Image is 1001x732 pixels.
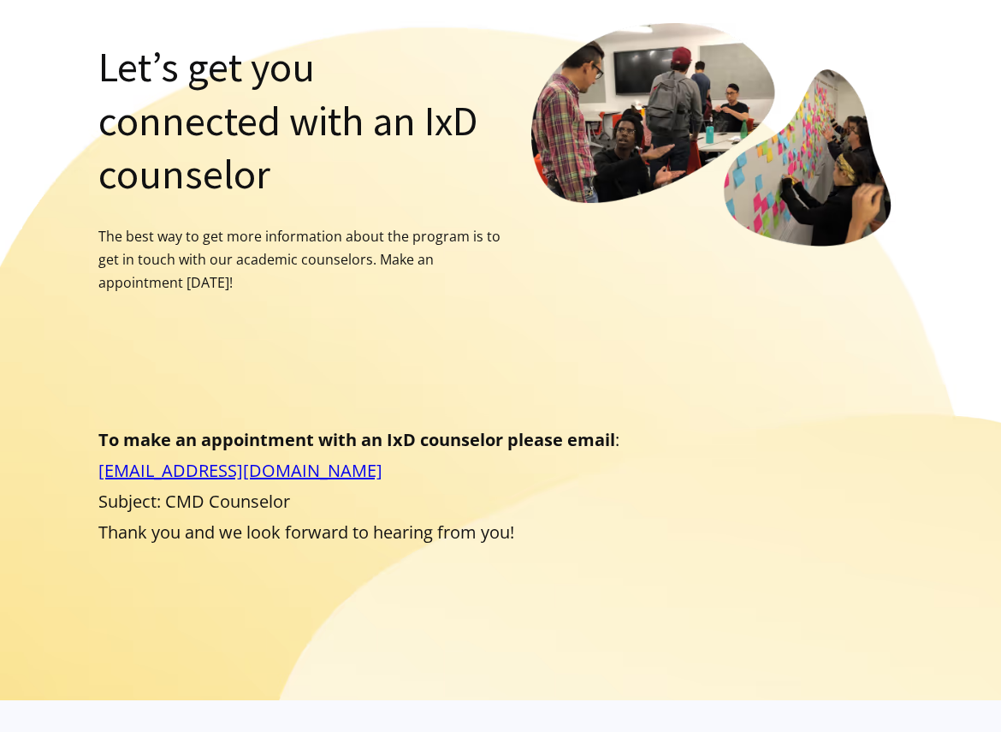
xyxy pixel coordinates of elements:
[98,428,615,451] strong: To make an appointment with an IxD counselor please email
[531,23,933,280] img: image of students affinity mapping discussing with each other
[98,425,903,548] p: : Subject: CMD Counselor Thank you and we look forward to hearing from you!
[98,225,500,295] p: The best way to get more information about the program is to get in touch with our academic couns...
[98,459,382,482] a: [EMAIL_ADDRESS][DOMAIN_NAME]
[98,40,500,200] h1: Let’s get you connected with an IxD counselor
